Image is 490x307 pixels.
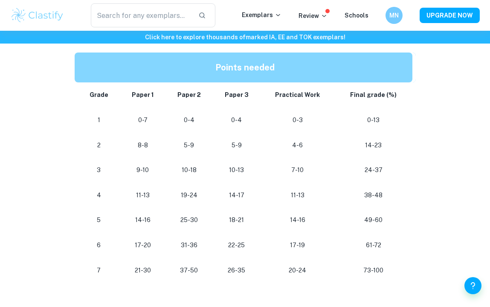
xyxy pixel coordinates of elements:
[91,3,191,27] input: Search for any exemplars...
[267,114,328,126] p: 0-3
[220,114,254,126] p: 0-4
[267,140,328,151] p: 4-6
[85,140,113,151] p: 2
[85,265,113,276] p: 7
[220,190,254,201] p: 14-17
[127,190,159,201] p: 11-13
[420,8,480,23] button: UPGRADE NOW
[172,214,206,226] p: 25-30
[225,91,249,98] strong: Paper 3
[85,214,113,226] p: 5
[85,190,113,201] p: 4
[267,190,328,201] p: 11-13
[220,140,254,151] p: 5-9
[172,240,206,251] p: 31-36
[85,114,113,126] p: 1
[127,114,159,126] p: 0-7
[267,214,328,226] p: 14-16
[177,91,201,98] strong: Paper 2
[342,240,406,251] p: 61-72
[345,12,368,19] a: Schools
[299,11,328,20] p: Review
[389,11,399,20] h6: MN
[386,7,403,24] button: MN
[2,32,488,42] h6: Click here to explore thousands of marked IA, EE and TOK exemplars !
[127,140,159,151] p: 8-8
[132,91,154,98] strong: Paper 1
[172,190,206,201] p: 19-24
[242,10,281,20] p: Exemplars
[267,164,328,176] p: 7-10
[220,240,254,251] p: 22-25
[220,214,254,226] p: 18-21
[127,265,159,276] p: 21-30
[220,265,254,276] p: 26-35
[215,62,275,73] strong: Points needed
[342,164,406,176] p: 24-37
[342,114,406,126] p: 0-13
[342,265,406,276] p: 73-100
[342,140,406,151] p: 14-23
[172,140,206,151] p: 5-9
[342,214,406,226] p: 49-60
[267,265,328,276] p: 20-24
[350,91,397,98] strong: Final grade (%)
[127,214,159,226] p: 14-16
[275,91,320,98] strong: Practical Work
[10,7,64,24] img: Clastify logo
[267,240,328,251] p: 17-19
[85,164,113,176] p: 3
[127,164,159,176] p: 9-10
[464,277,481,294] button: Help and Feedback
[220,164,254,176] p: 10-13
[85,240,113,251] p: 6
[342,190,406,201] p: 38-48
[172,265,206,276] p: 37-50
[172,114,206,126] p: 0-4
[127,240,159,251] p: 17-20
[90,91,108,98] strong: Grade
[172,164,206,176] p: 10-18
